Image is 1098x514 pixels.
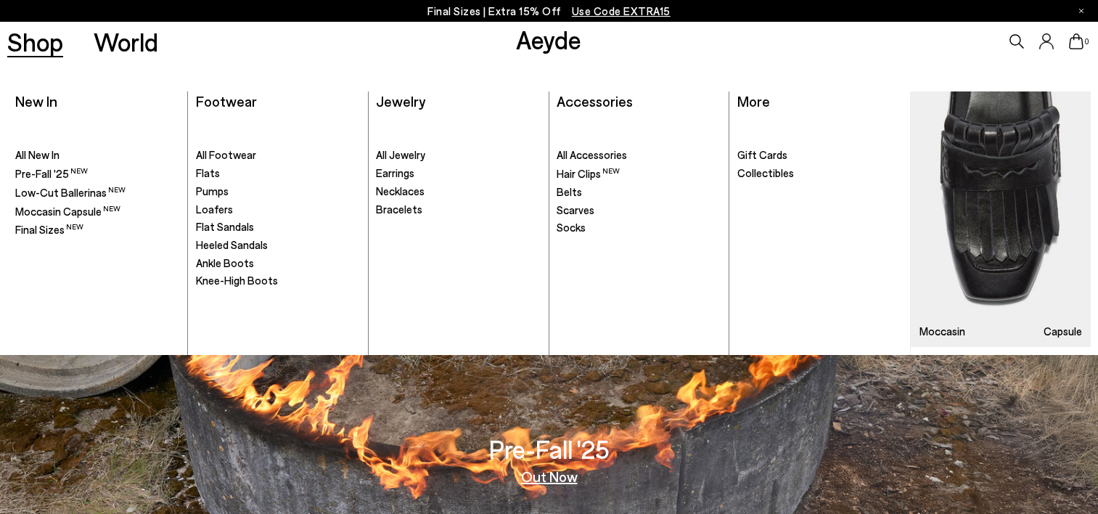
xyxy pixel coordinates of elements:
span: Moccasin Capsule [15,205,120,218]
p: Final Sizes | Extra 15% Off [427,2,671,20]
span: Gift Cards [737,148,787,161]
a: All New In [15,148,180,163]
span: Ankle Boots [196,256,254,269]
span: Collectibles [737,166,794,179]
span: All Footwear [196,148,256,161]
a: Flat Sandals [196,220,361,234]
span: All Accessories [557,148,627,161]
a: More [737,92,770,110]
img: Mobile_e6eede4d-78b8-4bd1-ae2a-4197e375e133_900x.jpg [911,91,1091,347]
span: Socks [557,221,586,234]
a: Bracelets [376,203,541,217]
a: Heeled Sandals [196,238,361,253]
span: Knee-High Boots [196,274,278,287]
a: Gift Cards [737,148,903,163]
span: All Jewelry [376,148,425,161]
span: Flat Sandals [196,220,254,233]
a: Shop [7,29,63,54]
a: Accessories [557,92,633,110]
a: New In [15,92,57,110]
a: All Jewelry [376,148,541,163]
a: Moccasin Capsule [15,204,180,219]
a: Low-Cut Ballerinas [15,185,180,200]
span: Navigate to /collections/ss25-final-sizes [572,4,671,17]
a: 0 [1069,33,1083,49]
span: Heeled Sandals [196,238,268,251]
a: Collectibles [737,166,903,181]
a: Pumps [196,184,361,199]
span: Scarves [557,203,594,216]
a: All Accessories [557,148,721,163]
span: Low-Cut Ballerinas [15,186,126,199]
span: Hair Clips [557,167,620,180]
span: Necklaces [376,184,425,197]
h3: Pre-Fall '25 [489,436,610,462]
a: Hair Clips [557,166,721,181]
a: Pre-Fall '25 [15,166,180,181]
a: Jewelry [376,92,425,110]
a: Out Now [521,469,578,484]
span: All New In [15,148,60,161]
h3: Moccasin [919,326,965,337]
span: Pumps [196,184,229,197]
a: Aeyde [516,24,581,54]
a: Final Sizes [15,222,180,237]
a: Necklaces [376,184,541,199]
a: Knee-High Boots [196,274,361,288]
a: All Footwear [196,148,361,163]
a: Loafers [196,203,361,217]
span: Bracelets [376,203,422,216]
span: Belts [557,185,582,198]
h3: Capsule [1044,326,1082,337]
a: Footwear [196,92,257,110]
a: Ankle Boots [196,256,361,271]
a: Flats [196,166,361,181]
a: Earrings [376,166,541,181]
span: Earrings [376,166,414,179]
a: Moccasin Capsule [911,91,1091,347]
span: 0 [1083,38,1091,46]
span: Pre-Fall '25 [15,167,88,180]
span: Loafers [196,203,233,216]
a: Belts [557,185,721,200]
a: Socks [557,221,721,235]
a: World [94,29,158,54]
span: Flats [196,166,220,179]
a: Scarves [557,203,721,218]
span: Final Sizes [15,223,83,236]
